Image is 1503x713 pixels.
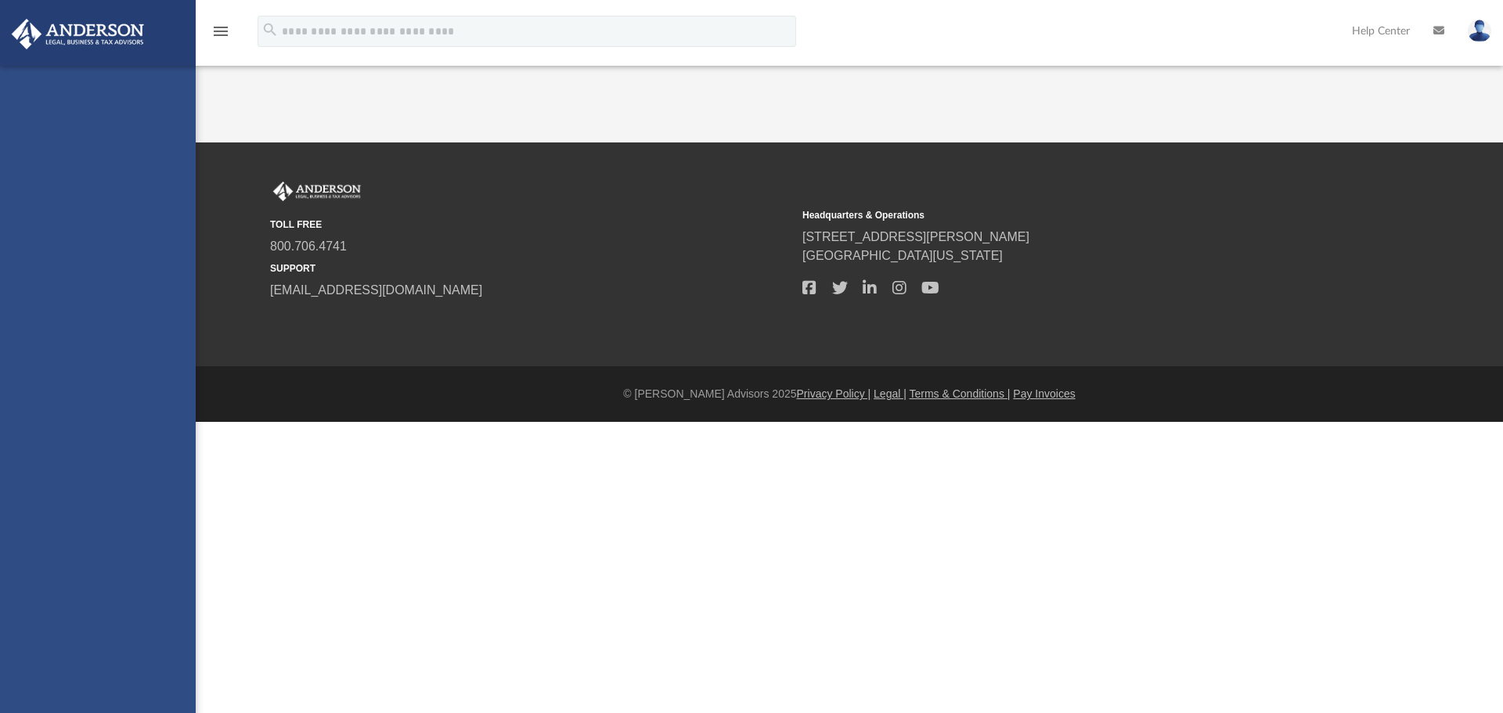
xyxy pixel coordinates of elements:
img: User Pic [1468,20,1491,42]
small: TOLL FREE [270,218,791,232]
small: Headquarters & Operations [802,208,1324,222]
small: SUPPORT [270,261,791,275]
i: menu [211,22,230,41]
a: menu [211,30,230,41]
a: 800.706.4741 [270,239,347,253]
i: search [261,21,279,38]
a: Legal | [874,387,906,400]
img: Anderson Advisors Platinum Portal [270,182,364,202]
a: [EMAIL_ADDRESS][DOMAIN_NAME] [270,283,482,297]
a: [GEOGRAPHIC_DATA][US_STATE] [802,249,1003,262]
a: [STREET_ADDRESS][PERSON_NAME] [802,230,1029,243]
a: Privacy Policy | [797,387,871,400]
div: © [PERSON_NAME] Advisors 2025 [196,386,1503,402]
a: Pay Invoices [1013,387,1075,400]
a: Terms & Conditions | [910,387,1011,400]
img: Anderson Advisors Platinum Portal [7,19,149,49]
